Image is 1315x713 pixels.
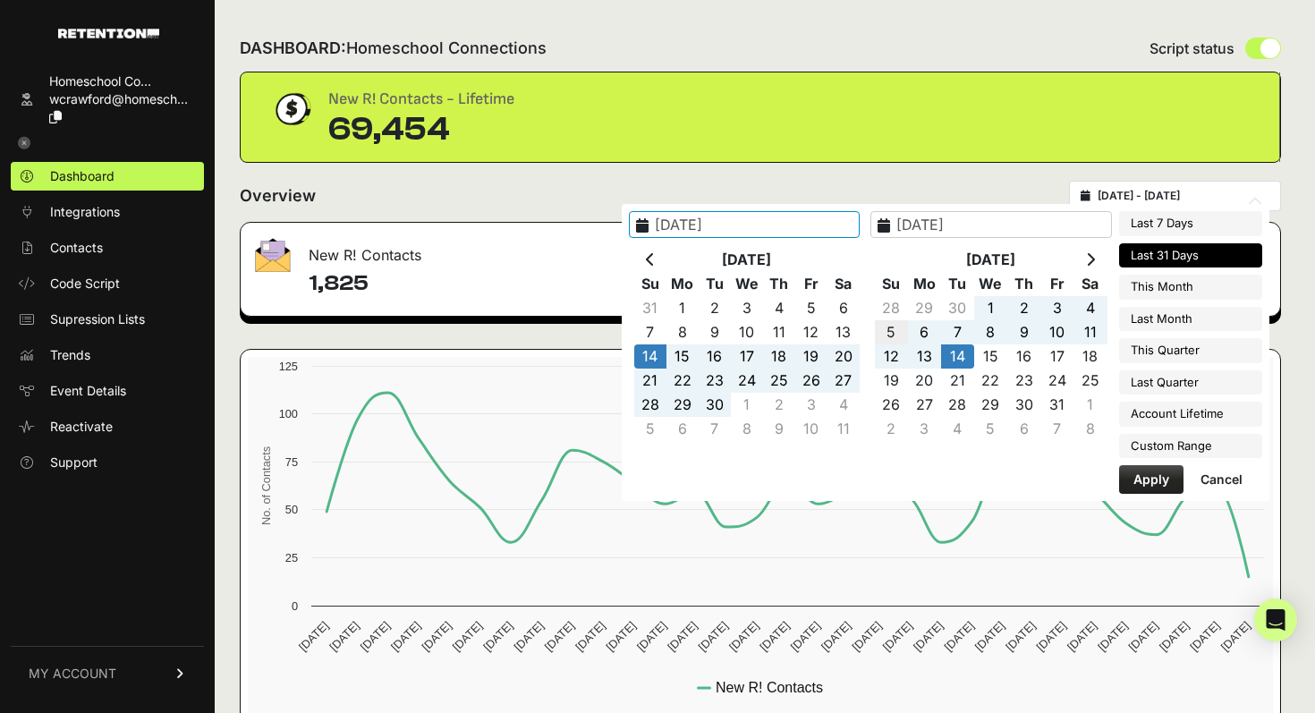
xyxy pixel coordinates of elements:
td: 30 [699,393,731,417]
td: 9 [699,320,731,344]
td: 31 [634,296,666,320]
text: [DATE] [1095,619,1130,654]
td: 6 [827,296,860,320]
th: Fr [795,272,827,296]
th: Tu [699,272,731,296]
td: 9 [763,417,795,441]
td: 23 [1007,369,1040,393]
text: [DATE] [819,619,853,654]
td: 2 [875,417,908,441]
text: [DATE] [450,619,485,654]
td: 14 [941,344,974,369]
td: 6 [666,417,699,441]
span: Event Details [50,382,126,400]
td: 1 [974,296,1007,320]
td: 24 [731,369,763,393]
span: wcrawford@homesch... [49,91,188,106]
text: 75 [285,455,298,469]
td: 22 [974,369,1007,393]
td: 22 [666,369,699,393]
td: 2 [1007,296,1040,320]
td: 5 [974,417,1007,441]
td: 7 [941,320,974,344]
td: 14 [634,344,666,369]
td: 19 [795,344,827,369]
text: [DATE] [972,619,1007,654]
text: [DATE] [880,619,915,654]
th: Su [875,272,908,296]
td: 6 [908,320,941,344]
td: 11 [1073,320,1107,344]
span: Homeschool Connections [346,38,547,57]
td: 26 [795,369,827,393]
td: 25 [763,369,795,393]
td: 7 [634,320,666,344]
span: Trends [50,346,90,364]
td: 6 [1007,417,1040,441]
text: [DATE] [634,619,669,654]
a: Trends [11,341,204,369]
td: 10 [1040,320,1073,344]
text: [DATE] [665,619,700,654]
th: Su [634,272,666,296]
h2: Overview [240,183,316,208]
td: 29 [974,393,1007,417]
td: 17 [731,344,763,369]
text: [DATE] [604,619,639,654]
th: Fr [1040,272,1073,296]
td: 12 [875,344,908,369]
span: Integrations [50,203,120,221]
th: Th [763,272,795,296]
text: [DATE] [1157,619,1192,654]
th: Sa [827,272,860,296]
th: Tu [941,272,974,296]
td: 10 [731,320,763,344]
text: [DATE] [480,619,515,654]
text: New R! Contacts [716,680,823,695]
td: 7 [1040,417,1073,441]
text: [DATE] [1187,619,1222,654]
td: 2 [699,296,731,320]
td: 3 [908,417,941,441]
text: [DATE] [512,619,547,654]
a: Integrations [11,198,204,226]
span: Contacts [50,239,103,257]
text: [DATE] [1034,619,1069,654]
td: 3 [795,393,827,417]
td: 18 [1073,344,1107,369]
td: 30 [1007,393,1040,417]
text: [DATE] [296,619,331,654]
td: 20 [827,344,860,369]
text: 100 [279,407,298,420]
th: We [974,272,1007,296]
li: Account Lifetime [1119,402,1262,427]
text: [DATE] [1126,619,1161,654]
td: 8 [974,320,1007,344]
text: [DATE] [788,619,823,654]
a: Dashboard [11,162,204,191]
td: 11 [763,320,795,344]
th: [DATE] [666,248,827,272]
img: fa-envelope-19ae18322b30453b285274b1b8af3d052b27d846a4fbe8435d1a52b978f639a2.png [255,238,291,272]
text: 0 [292,599,298,613]
td: 8 [731,417,763,441]
td: 21 [634,369,666,393]
td: 29 [908,296,941,320]
li: This Month [1119,275,1262,300]
a: Support [11,448,204,477]
td: 4 [827,393,860,417]
td: 21 [941,369,974,393]
text: [DATE] [757,619,792,654]
text: [DATE] [1218,619,1253,654]
td: 1 [1073,393,1107,417]
img: dollar-coin-05c43ed7efb7bc0c12610022525b4bbbb207c7efeef5aecc26f025e68dcafac9.png [269,87,314,132]
td: 9 [1007,320,1040,344]
span: Reactivate [50,418,113,436]
td: 28 [634,393,666,417]
td: 5 [634,417,666,441]
text: [DATE] [941,619,976,654]
button: Apply [1119,465,1183,494]
text: 25 [285,551,298,564]
td: 8 [1073,417,1107,441]
td: 15 [974,344,1007,369]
